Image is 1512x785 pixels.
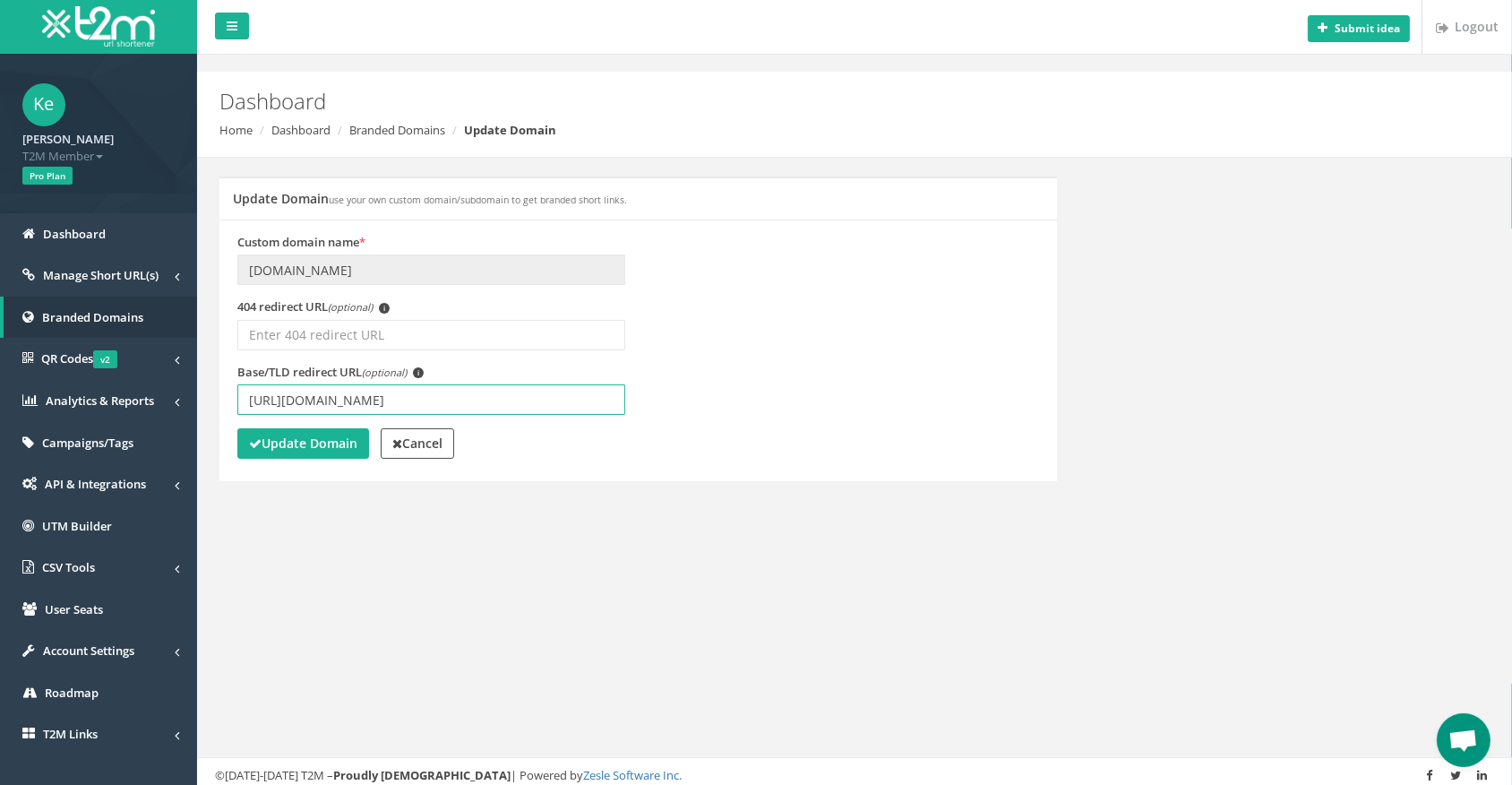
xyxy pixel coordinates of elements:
strong: Cancel [392,435,442,452]
a: Dashboard [271,122,331,138]
a: Branded Domains [349,122,445,138]
label: Base/TLD redirect URL [237,364,424,381]
span: Pro Plan [22,167,73,185]
a: Home [219,122,253,138]
span: i [379,303,390,314]
label: 404 redirect URL [237,298,390,315]
span: Roadmap [45,685,99,701]
span: Manage Short URL(s) [43,267,159,283]
span: Branded Domains [42,309,143,325]
span: CSV Tools [42,559,95,575]
b: Submit idea [1335,21,1400,36]
span: QR Codes [41,350,117,367]
span: Analytics & Reports [46,392,154,409]
span: API & Integrations [45,476,146,492]
strong: Proudly [DEMOGRAPHIC_DATA] [333,767,511,783]
div: ©[DATE]-[DATE] T2M – | Powered by [215,767,1494,784]
img: T2M [42,6,155,47]
span: i [413,367,424,378]
span: Dashboard [43,226,106,242]
h5: Update Domain [233,192,627,205]
button: Submit idea [1308,15,1410,42]
strong: [PERSON_NAME] [22,131,114,147]
input: Enter domain name [237,254,625,285]
strong: Update Domain [249,435,357,452]
span: Campaigns/Tags [42,435,133,451]
span: Account Settings [43,643,134,659]
input: Enter TLD redirect URL [237,384,625,415]
span: UTM Builder [42,518,112,534]
button: Update Domain [237,428,369,459]
span: User Seats [45,601,103,617]
span: T2M Links [43,726,98,742]
em: (optional) [328,300,373,314]
a: Zesle Software Inc. [583,767,682,783]
span: T2M Member [22,148,175,165]
em: (optional) [362,366,407,379]
label: Custom domain name [237,234,365,251]
a: [PERSON_NAME] T2M Member [22,126,175,164]
strong: Update Domain [464,122,556,138]
h2: Dashboard [219,90,1274,113]
a: Cancel [381,428,454,459]
small: use your own custom domain/subdomain to get branded short links. [329,194,627,206]
input: Enter 404 redirect URL [237,320,625,350]
span: Ke [22,83,65,126]
a: Open chat [1437,713,1491,767]
span: v2 [93,350,117,368]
